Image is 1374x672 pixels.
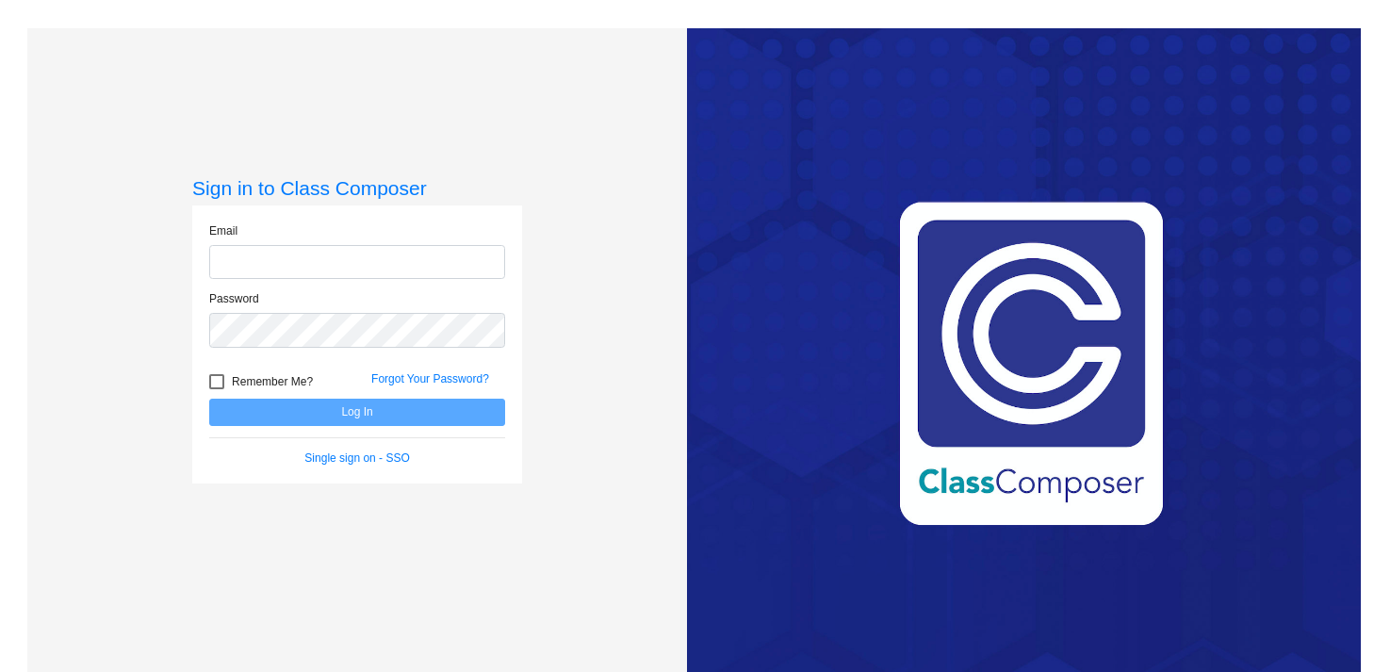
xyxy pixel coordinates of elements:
a: Single sign on - SSO [304,451,409,465]
span: Remember Me? [232,370,313,393]
label: Password [209,290,259,307]
a: Forgot Your Password? [371,372,489,385]
h3: Sign in to Class Composer [192,176,522,200]
button: Log In [209,399,505,426]
label: Email [209,222,237,239]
